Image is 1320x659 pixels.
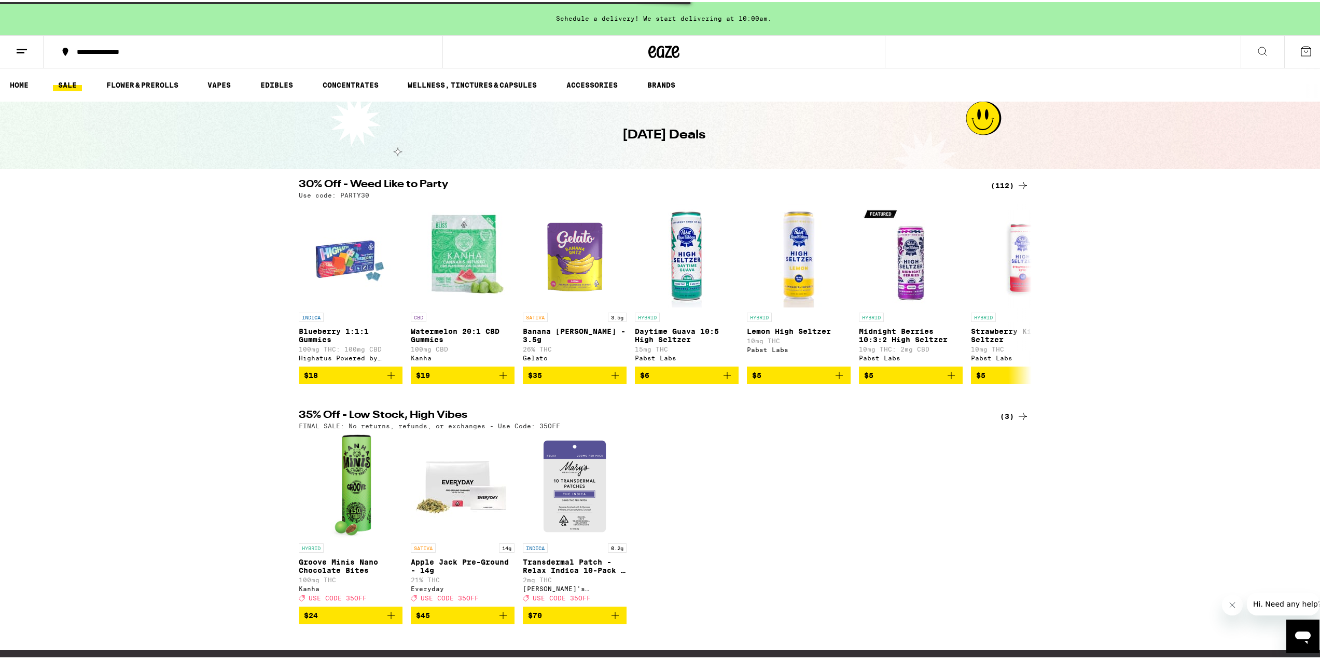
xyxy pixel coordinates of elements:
[859,344,963,350] p: 10mg THC: 2mg CBD
[299,364,402,382] button: Add to bag
[635,202,739,305] img: Pabst Labs - Daytime Guava 10:5 High Seltzer
[317,77,384,89] a: CONCENTRATES
[864,369,873,377] span: $5
[859,353,963,359] div: Pabst Labs
[747,344,851,351] div: Pabst Labs
[411,432,515,605] a: Open page for Apple Jack Pre-Ground - 14g from Everyday
[523,202,627,364] a: Open page for Banana Runtz - 3.5g from Gelato
[642,77,680,89] a: BRANDS
[635,311,660,320] p: HYBRID
[411,325,515,342] p: Watermelon 20:1 CBD Gummies
[640,369,649,377] span: $6
[976,369,985,377] span: $5
[411,311,426,320] p: CBD
[6,7,75,16] span: Hi. Need any help?
[859,325,963,342] p: Midnight Berries 10:3:2 High Seltzer
[1247,591,1319,613] iframe: Message from company
[299,420,560,427] p: FINAL SALE: No returns, refunds, or exchanges - Use Code: 35OFF
[411,574,515,581] p: 21% THC
[5,77,34,89] a: HOME
[299,202,402,305] img: Highatus Powered by Cannabiotix - Blueberry 1:1:1 Gummies
[991,177,1029,190] a: (112)
[971,364,1075,382] button: Add to bag
[523,364,627,382] button: Add to bag
[411,583,515,590] div: Everyday
[971,353,1075,359] div: Pabst Labs
[523,574,627,581] p: 2mg THC
[299,311,324,320] p: INDICA
[523,344,627,350] p: 26% THC
[53,77,82,89] a: SALE
[299,574,402,581] p: 100mg THC
[747,202,851,364] a: Open page for Lemon High Seltzer from Pabst Labs
[859,364,963,382] button: Add to bag
[747,335,851,342] p: 10mg THC
[299,432,402,605] a: Open page for Groove Minis Nano Chocolate Bites from Kanha
[523,432,627,536] img: Mary's Medicinals - Transdermal Patch - Relax Indica 10-Pack - 200mg
[859,202,963,305] img: Pabst Labs - Midnight Berries 10:3:2 High Seltzer
[299,605,402,622] button: Add to bag
[971,311,996,320] p: HYBRID
[523,325,627,342] p: Banana [PERSON_NAME] - 3.5g
[411,605,515,622] button: Add to bag
[608,541,627,551] p: 0.2g
[747,325,851,333] p: Lemon High Seltzer
[971,202,1075,305] img: Pabst Labs - Strawberry Kiwi High Seltzer
[523,541,548,551] p: INDICA
[523,311,548,320] p: SATIVA
[859,202,963,364] a: Open page for Midnight Berries 10:3:2 High Seltzer from Pabst Labs
[747,202,851,305] img: Pabst Labs - Lemon High Seltzer
[635,325,739,342] p: Daytime Guava 10:5 High Seltzer
[299,408,978,420] h2: 35% Off - Low Stock, High Vibes
[299,583,402,590] div: Kanha
[499,541,515,551] p: 14g
[561,77,623,89] a: ACCESSORIES
[523,202,627,305] img: Gelato - Banana Runtz - 3.5g
[971,202,1075,364] a: Open page for Strawberry Kiwi High Seltzer from Pabst Labs
[416,369,430,377] span: $19
[411,344,515,350] p: 100mg CBD
[523,556,627,572] p: Transdermal Patch - Relax Indica 10-Pack - 200mg
[101,77,184,89] a: FLOWER & PREROLLS
[528,609,542,618] span: $70
[411,202,515,305] img: Kanha - Watermelon 20:1 CBD Gummies
[402,77,542,89] a: WELLNESS, TINCTURES & CAPSULES
[304,609,318,618] span: $24
[299,190,369,197] p: Use code: PARTY30
[752,369,761,377] span: $5
[635,202,739,364] a: Open page for Daytime Guava 10:5 High Seltzer from Pabst Labs
[255,77,298,89] a: EDIBLES
[1286,618,1319,651] iframe: Button to launch messaging window
[523,432,627,605] a: Open page for Transdermal Patch - Relax Indica 10-Pack - 200mg from Mary's Medicinals
[299,325,402,342] p: Blueberry 1:1:1 Gummies
[299,177,978,190] h2: 30% Off - Weed Like to Party
[971,344,1075,350] p: 10mg THC
[635,353,739,359] div: Pabst Labs
[299,353,402,359] div: Highatus Powered by Cannabiotix
[411,364,515,382] button: Add to bag
[202,77,236,89] a: VAPES
[971,325,1075,342] p: Strawberry Kiwi High Seltzer
[299,556,402,572] p: Groove Minis Nano Chocolate Bites
[411,353,515,359] div: Kanha
[299,202,402,364] a: Open page for Blueberry 1:1:1 Gummies from Highatus Powered by Cannabiotix
[523,605,627,622] button: Add to bag
[421,593,479,599] span: USE CODE 35OFF
[299,541,324,551] p: HYBRID
[411,202,515,364] a: Open page for Watermelon 20:1 CBD Gummies from Kanha
[608,311,627,320] p: 3.5g
[533,593,591,599] span: USE CODE 35OFF
[411,432,515,536] img: Everyday - Apple Jack Pre-Ground - 14g
[304,369,318,377] span: $18
[635,344,739,350] p: 15mg THC
[330,432,371,536] img: Kanha - Groove Minis Nano Chocolate Bites
[1000,408,1029,420] a: (3)
[635,364,739,382] button: Add to bag
[523,583,627,590] div: [PERSON_NAME]'s Medicinals
[528,369,542,377] span: $35
[309,593,367,599] span: USE CODE 35OFF
[747,364,851,382] button: Add to bag
[859,311,884,320] p: HYBRID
